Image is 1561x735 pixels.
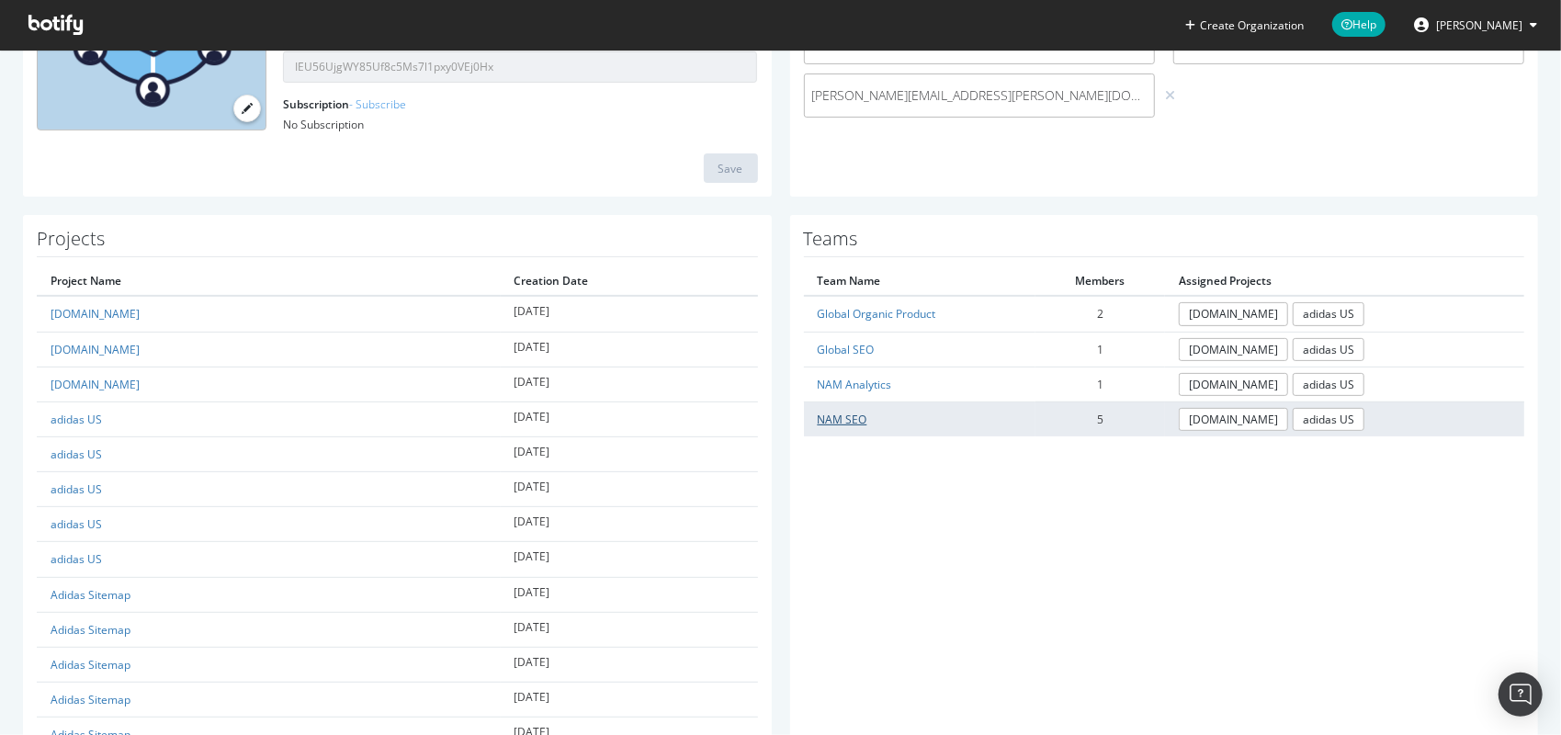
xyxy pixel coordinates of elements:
span: Kate Fischer [1436,17,1522,33]
td: [DATE] [501,436,758,471]
a: [DOMAIN_NAME] [51,377,140,392]
div: No Subscription [283,117,757,132]
td: 1 [1035,332,1165,367]
a: adidas US [1293,373,1364,396]
td: [DATE] [501,542,758,577]
a: Adidas Sitemap [51,622,130,638]
a: [DOMAIN_NAME] [1179,302,1288,325]
a: adidas US [1293,338,1364,361]
a: Global Organic Product [818,306,936,322]
td: [DATE] [501,401,758,436]
a: Adidas Sitemap [51,657,130,673]
a: [DOMAIN_NAME] [1179,373,1288,396]
a: Adidas Sitemap [51,692,130,707]
th: Assigned Projects [1165,266,1524,296]
td: 1 [1035,367,1165,401]
a: adidas US [51,551,102,567]
a: NAM Analytics [818,377,892,392]
a: [DOMAIN_NAME] [1179,408,1288,431]
td: [DATE] [501,332,758,367]
a: adidas US [51,447,102,462]
td: 5 [1035,401,1165,436]
td: [DATE] [501,577,758,612]
a: NAM SEO [818,412,867,427]
label: Subscription [283,96,406,112]
th: Project Name [37,266,501,296]
span: [PERSON_NAME][EMAIL_ADDRESS][PERSON_NAME][DOMAIN_NAME] [812,86,1147,105]
td: [DATE] [501,472,758,507]
button: Create Organization [1184,17,1305,34]
div: Save [718,161,743,176]
div: Open Intercom Messenger [1499,673,1543,717]
a: adidas US [51,516,102,532]
th: Creation Date [501,266,758,296]
a: adidas US [51,481,102,497]
a: adidas US [1293,302,1364,325]
a: Adidas Sitemap [51,587,130,603]
button: [PERSON_NAME] [1399,10,1552,40]
td: [DATE] [501,507,758,542]
td: [DATE] [501,647,758,682]
button: Save [704,153,758,183]
a: - Subscribe [349,96,406,112]
th: Team Name [804,266,1036,296]
h1: Teams [804,229,1525,257]
span: Help [1332,12,1386,37]
td: [DATE] [501,682,758,717]
a: [DOMAIN_NAME] [51,342,140,357]
a: [DOMAIN_NAME] [1179,338,1288,361]
a: [DOMAIN_NAME] [51,306,140,322]
td: [DATE] [501,367,758,401]
td: [DATE] [501,612,758,647]
th: Members [1035,266,1165,296]
h1: Projects [37,229,758,257]
a: Global SEO [818,342,875,357]
td: 2 [1035,296,1165,332]
a: adidas US [51,412,102,427]
a: adidas US [1293,408,1364,431]
td: [DATE] [501,296,758,332]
